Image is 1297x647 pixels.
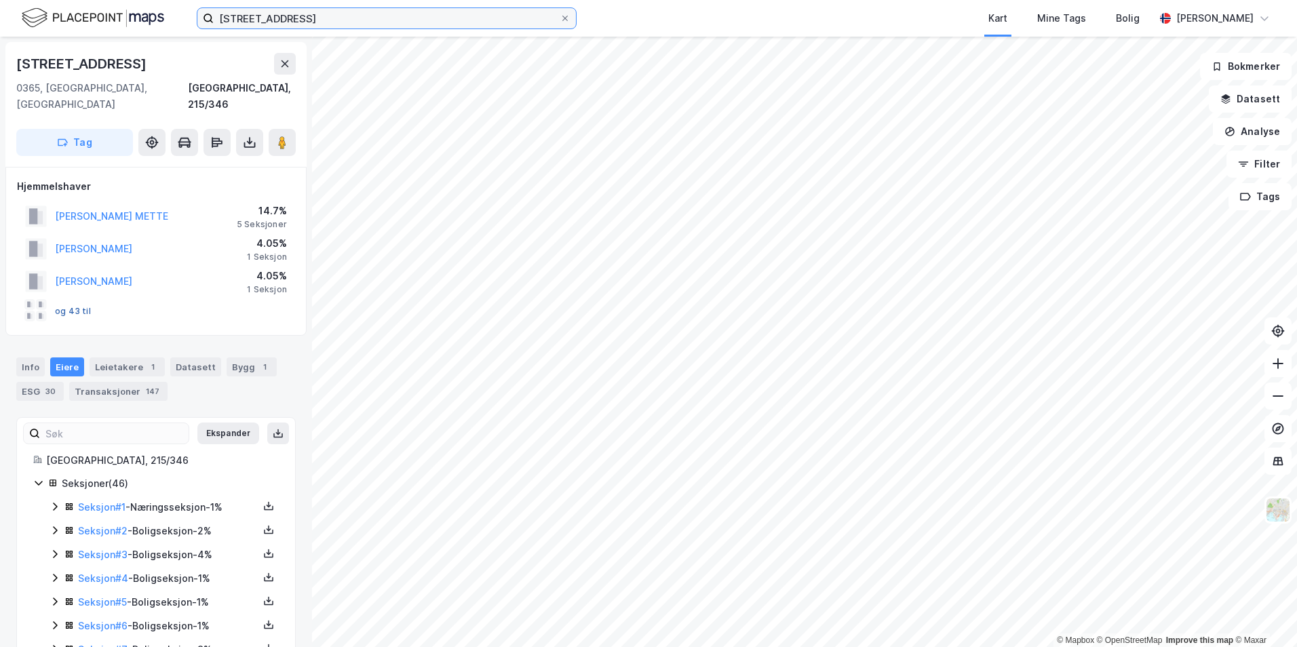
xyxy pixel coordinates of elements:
[258,360,271,374] div: 1
[78,618,258,634] div: - Boligseksjon - 1%
[90,357,165,376] div: Leietakere
[69,382,168,401] div: Transaksjoner
[78,523,258,539] div: - Boligseksjon - 2%
[237,203,287,219] div: 14.7%
[237,219,287,230] div: 5 Seksjoner
[197,423,259,444] button: Ekspander
[16,382,64,401] div: ESG
[1213,118,1292,145] button: Analyse
[188,80,296,113] div: [GEOGRAPHIC_DATA], 215/346
[247,268,287,284] div: 4.05%
[16,129,133,156] button: Tag
[1037,10,1086,26] div: Mine Tags
[78,572,128,584] a: Seksjon#4
[170,357,221,376] div: Datasett
[40,423,189,444] input: Søk
[1209,85,1292,113] button: Datasett
[1116,10,1140,26] div: Bolig
[78,549,128,560] a: Seksjon#3
[1226,151,1292,178] button: Filter
[143,385,162,398] div: 147
[1265,497,1291,523] img: Z
[78,525,128,536] a: Seksjon#2
[62,475,279,492] div: Seksjoner ( 46 )
[46,452,279,469] div: [GEOGRAPHIC_DATA], 215/346
[78,501,125,513] a: Seksjon#1
[17,178,295,195] div: Hjemmelshaver
[78,570,258,587] div: - Boligseksjon - 1%
[1166,635,1233,645] a: Improve this map
[50,357,84,376] div: Eiere
[247,235,287,252] div: 4.05%
[227,357,277,376] div: Bygg
[16,53,149,75] div: [STREET_ADDRESS]
[78,499,258,515] div: - Næringsseksjon - 1%
[247,284,287,295] div: 1 Seksjon
[1229,582,1297,647] iframe: Chat Widget
[1097,635,1163,645] a: OpenStreetMap
[16,357,45,376] div: Info
[1057,635,1094,645] a: Mapbox
[1200,53,1292,80] button: Bokmerker
[78,547,258,563] div: - Boligseksjon - 4%
[78,594,258,610] div: - Boligseksjon - 1%
[16,80,188,113] div: 0365, [GEOGRAPHIC_DATA], [GEOGRAPHIC_DATA]
[214,8,560,28] input: Søk på adresse, matrikkel, gårdeiere, leietakere eller personer
[146,360,159,374] div: 1
[1228,183,1292,210] button: Tags
[1176,10,1254,26] div: [PERSON_NAME]
[988,10,1007,26] div: Kart
[43,385,58,398] div: 30
[247,252,287,262] div: 1 Seksjon
[78,596,127,608] a: Seksjon#5
[78,620,128,631] a: Seksjon#6
[22,6,164,30] img: logo.f888ab2527a4732fd821a326f86c7f29.svg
